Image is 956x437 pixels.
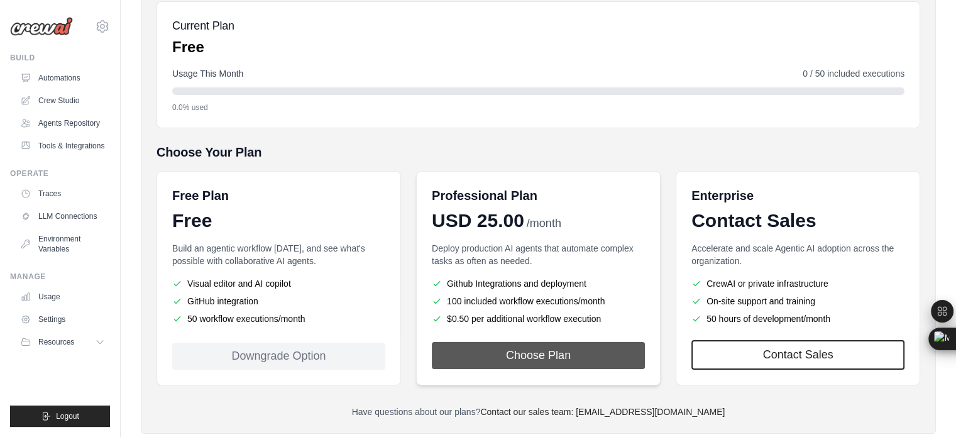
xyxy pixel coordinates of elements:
div: Contact Sales [691,209,904,232]
li: Visual editor and AI copilot [172,277,385,290]
button: Resources [15,332,110,352]
p: Build an agentic workflow [DATE], and see what's possible with collaborative AI agents. [172,242,385,267]
span: /month [527,215,561,232]
li: CrewAI or private infrastructure [691,277,904,290]
h6: Professional Plan [432,187,537,204]
p: Have questions about our plans? [157,406,920,418]
span: Usage This Month [172,67,243,80]
span: 0 / 50 included executions [803,67,904,80]
div: Manage [10,272,110,282]
img: Logo [10,17,73,36]
div: Build [10,53,110,63]
a: Contact our sales team: [EMAIL_ADDRESS][DOMAIN_NAME] [480,407,725,417]
p: Accelerate and scale Agentic AI adoption across the organization. [691,242,904,267]
li: 100 included workflow executions/month [432,295,645,307]
a: Contact Sales [691,340,904,370]
li: 50 hours of development/month [691,313,904,325]
div: Free [172,209,385,232]
li: GitHub integration [172,295,385,307]
a: Automations [15,68,110,88]
li: Github Integrations and deployment [432,277,645,290]
span: USD 25.00 [432,209,524,232]
div: Operate [10,169,110,179]
a: Crew Studio [15,91,110,111]
h5: Current Plan [172,17,234,35]
li: 50 workflow executions/month [172,313,385,325]
button: Logout [10,406,110,427]
a: Agents Repository [15,113,110,133]
span: Logout [56,411,79,421]
a: Traces [15,184,110,204]
button: Choose Plan [432,342,645,369]
span: Resources [38,337,74,347]
li: On-site support and training [691,295,904,307]
iframe: Chat Widget [893,377,956,437]
a: LLM Connections [15,206,110,226]
div: Downgrade Option [172,343,385,370]
h6: Free Plan [172,187,229,204]
p: Deploy production AI agents that automate complex tasks as often as needed. [432,242,645,267]
a: Usage [15,287,110,307]
a: Tools & Integrations [15,136,110,156]
a: Settings [15,309,110,329]
p: Free [172,37,234,57]
li: $0.50 per additional workflow execution [432,313,645,325]
h5: Choose Your Plan [157,143,920,161]
a: Environment Variables [15,229,110,259]
h6: Enterprise [691,187,904,204]
span: 0.0% used [172,102,208,113]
